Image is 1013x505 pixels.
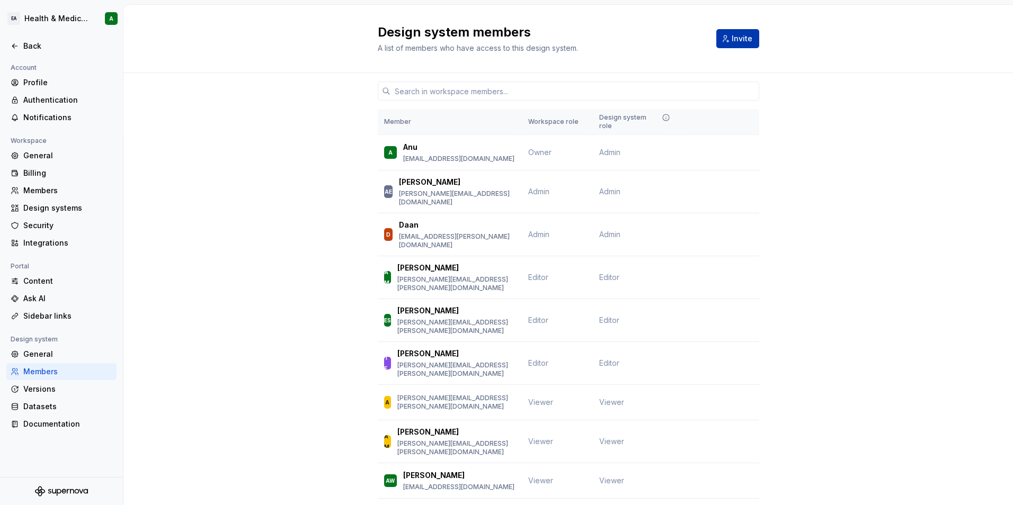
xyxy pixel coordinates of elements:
[6,260,33,273] div: Portal
[23,77,112,88] div: Profile
[599,475,624,486] span: Viewer
[23,112,112,123] div: Notifications
[388,147,393,158] div: A
[385,186,392,197] div: AE
[384,353,391,374] div: TE
[6,147,117,164] a: General
[399,190,515,206] p: [PERSON_NAME][EMAIL_ADDRESS][DOMAIN_NAME]
[6,134,51,147] div: Workspace
[6,109,117,126] a: Notifications
[403,155,514,163] p: [EMAIL_ADDRESS][DOMAIN_NAME]
[23,311,112,321] div: Sidebar links
[6,61,41,74] div: Account
[599,147,620,158] span: Admin
[528,187,549,196] span: Admin
[599,272,619,283] span: Editor
[23,366,112,377] div: Members
[399,232,515,249] p: [EMAIL_ADDRESS][PERSON_NAME][DOMAIN_NAME]
[23,276,112,286] div: Content
[397,427,459,437] p: [PERSON_NAME]
[2,7,121,30] button: EAHealth & Medical Design SystemsA
[6,290,117,307] a: Ask AI
[23,401,112,412] div: Datasets
[403,142,417,152] p: Anu
[6,381,117,398] a: Versions
[23,349,112,359] div: General
[599,436,624,447] span: Viewer
[599,113,672,130] div: Design system role
[23,238,112,248] div: Integrations
[522,109,593,135] th: Workspace role
[397,348,459,359] p: [PERSON_NAME]
[384,431,391,452] div: AM
[24,13,92,24] div: Health & Medical Design Systems
[528,437,553,446] span: Viewer
[6,308,117,324] a: Sidebar links
[384,267,391,288] div: AM
[528,358,548,367] span: Editor
[397,439,516,456] p: [PERSON_NAME][EMAIL_ADDRESS][PERSON_NAME][DOMAIN_NAME]
[385,397,389,408] div: A
[397,361,516,378] p: [PERSON_NAME][EMAIL_ADDRESS][PERSON_NAME][DOMAIN_NAME]
[599,397,624,408] span: Viewer
[6,182,117,199] a: Members
[378,109,522,135] th: Member
[397,318,516,335] p: [PERSON_NAME][EMAIL_ADDRESS][PERSON_NAME][DOMAIN_NAME]
[528,148,552,157] span: Owner
[23,185,112,196] div: Members
[599,315,619,326] span: Editor
[6,74,117,91] a: Profile
[23,384,112,394] div: Versions
[528,273,548,282] span: Editor
[386,475,395,486] div: AW
[399,220,419,230] p: Daan
[378,24,704,41] h2: Design system members
[6,92,117,109] a: Authentication
[403,470,465,481] p: [PERSON_NAME]
[397,263,459,273] p: [PERSON_NAME]
[23,203,112,213] div: Design systems
[6,346,117,363] a: General
[6,398,117,415] a: Datasets
[378,43,578,52] span: A list of members who have access to this design system.
[23,220,112,231] div: Security
[23,419,112,429] div: Documentation
[599,186,620,197] span: Admin
[23,293,112,304] div: Ask AI
[6,235,117,251] a: Integrations
[6,363,117,380] a: Members
[528,476,553,485] span: Viewer
[384,315,391,326] div: ES
[23,95,112,105] div: Authentication
[6,217,117,234] a: Security
[109,14,113,23] div: A
[528,398,553,407] span: Viewer
[716,29,759,48] button: Invite
[35,486,88,497] svg: Supernova Logo
[732,33,752,44] span: Invite
[528,230,549,239] span: Admin
[6,38,117,55] a: Back
[6,333,62,346] div: Design system
[23,168,112,178] div: Billing
[599,229,620,240] span: Admin
[23,150,112,161] div: General
[6,200,117,217] a: Design systems
[599,358,619,368] span: Editor
[390,82,759,101] input: Search in workspace members...
[6,165,117,182] a: Billing
[528,315,548,324] span: Editor
[399,177,460,187] p: [PERSON_NAME]
[397,394,516,411] p: [PERSON_NAME][EMAIL_ADDRESS][PERSON_NAME][DOMAIN_NAME]
[6,273,117,290] a: Content
[397,275,516,292] p: [PERSON_NAME][EMAIL_ADDRESS][PERSON_NAME][DOMAIN_NAME]
[23,41,112,51] div: Back
[397,305,459,316] p: [PERSON_NAME]
[386,229,390,240] div: D
[403,483,514,491] p: [EMAIL_ADDRESS][DOMAIN_NAME]
[7,12,20,25] div: EA
[6,416,117,432] a: Documentation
